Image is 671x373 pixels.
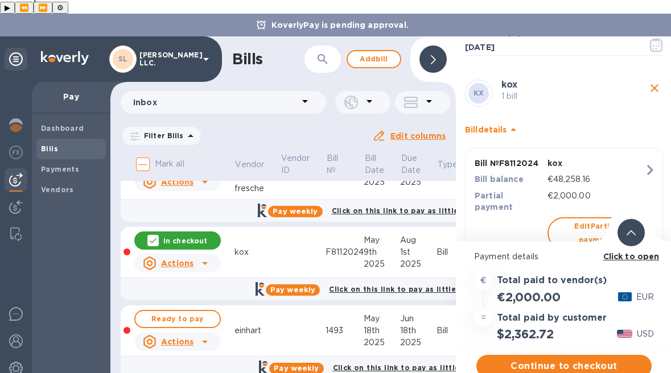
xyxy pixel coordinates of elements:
div: 2025 [364,337,400,349]
p: USD [637,328,654,340]
div: May [364,313,400,325]
span: Ready to pay [145,312,211,326]
b: SL [118,55,128,63]
button: EditPartial payment [547,217,644,249]
p: Pay [41,91,101,102]
p: Filter Bills [139,131,184,140]
p: Bill № [327,152,348,176]
span: Due Date [401,152,436,176]
u: Edit columns [390,131,446,140]
div: 2025 [400,176,437,188]
p: Bill balance [475,173,543,185]
div: 18th [364,325,400,337]
h1: Bills [232,50,263,68]
p: [PERSON_NAME] LLC. [139,51,196,67]
div: May [364,234,400,246]
button: Ready to pay [134,310,221,328]
div: fresche [234,183,280,194]
div: 18th [400,325,437,337]
p: 1 bill [501,90,646,102]
div: Aug [400,234,437,246]
b: Click on this link to pay as little as $5,107.06 per week [329,285,537,293]
h2: $2,362.72 [497,327,553,341]
b: Dashboard [41,124,84,132]
img: USD [617,330,632,338]
p: Mark all [155,158,184,170]
b: KX [474,89,484,97]
button: Bill №F8112024koxBill balance€48,258.16Partial payment€2,000.00EditPartial payment [465,148,663,259]
span: Continue to checkout [485,359,643,373]
b: Bill details [465,125,507,134]
div: 2025 [400,337,437,349]
b: Click to open [603,252,660,261]
b: Click on this link to pay as little as $855.51 per week [333,363,534,372]
b: Click on this link to pay as little as $954.57 per week [332,206,535,215]
span: Vendor ID [281,152,325,176]
div: Bill [437,246,474,258]
strong: € [480,276,486,285]
button: Settings [52,2,68,14]
p: Bill Date [365,152,385,176]
div: Jun [400,313,437,325]
div: einhart [234,325,280,337]
b: Payments [41,165,79,173]
div: 2025 [400,258,437,270]
p: kox [547,158,644,169]
b: Pay weekly [273,207,318,215]
b: Vendors [41,185,74,194]
b: Pay weekly [274,364,319,372]
b: Bills [41,144,58,153]
u: Actions [161,259,194,268]
button: Addbill [347,50,401,68]
div: 1st [400,246,437,258]
div: F8112024 [326,246,364,258]
b: Pay weekly [270,285,315,294]
b: kox [501,79,517,90]
p: Bill № F8112024 [475,158,543,169]
img: Logo [41,51,89,65]
h3: Total paid to vendor(s) [497,275,607,286]
button: close [646,80,663,97]
div: 1493 [326,325,364,337]
img: Foreign exchange [9,146,23,159]
p: Vendor ID [281,152,310,176]
h3: Total paid by customer [497,313,607,324]
div: 2025 [364,258,400,270]
button: Forward [34,2,52,14]
p: Partial payment [475,190,543,213]
h2: €2,000.00 [497,290,560,304]
p: Due Date [401,152,421,176]
span: Edit Partial payment [558,219,634,247]
p: Vendor [235,159,264,171]
p: Type [438,159,458,171]
p: EUR [636,291,654,303]
div: Unpin categories [5,48,27,71]
span: Add bill [357,52,391,66]
button: Previous [15,2,34,14]
p: €48,258.16 [547,173,644,185]
div: 9th [364,246,400,258]
span: Bill Date [365,152,400,176]
div: = [474,309,492,327]
span: Bill № [327,152,363,176]
span: Type [438,159,473,171]
span: Vendor [235,159,279,171]
p: Payment details [474,251,654,263]
p: Inbox [133,97,298,108]
p: €2,000.00 [547,190,644,202]
div: 2025 [364,176,400,188]
label: Date of the payments [465,31,544,38]
div: Billdetails [465,111,663,148]
p: In checkout [163,236,207,246]
u: Actions [161,177,194,186]
p: KoverlyPay is pending approval. [266,19,414,31]
div: Bill [437,325,474,337]
u: Actions [161,337,194,346]
div: kox [234,246,280,258]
